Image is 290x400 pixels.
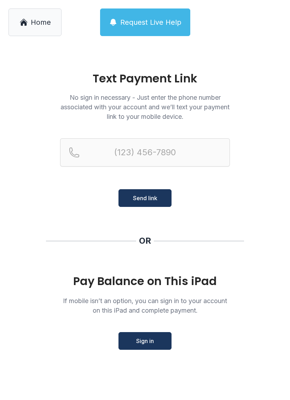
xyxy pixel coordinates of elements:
[60,275,230,288] div: Pay Balance on This iPad
[60,73,230,84] h1: Text Payment Link
[120,17,181,27] span: Request Live Help
[31,17,51,27] span: Home
[136,337,154,345] span: Sign in
[133,194,157,202] span: Send link
[60,93,230,121] p: No sign in necessary - Just enter the phone number associated with your account and we’ll text yo...
[60,296,230,315] p: If mobile isn’t an option, you can sign in to your account on this iPad and complete payment.
[139,235,151,247] div: OR
[60,138,230,167] input: Reservation phone number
